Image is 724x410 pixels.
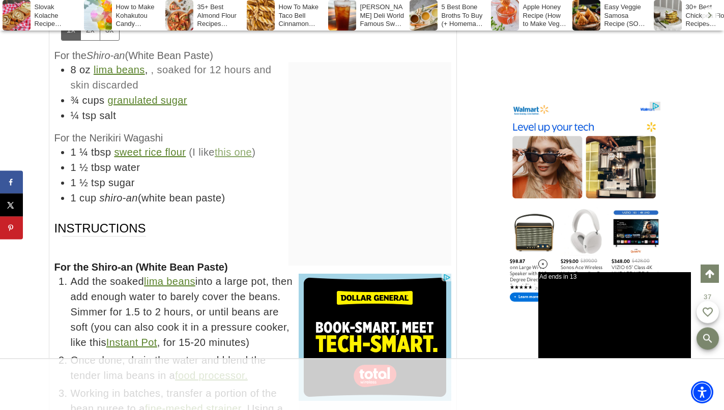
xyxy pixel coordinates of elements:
a: sweet rice flour [114,147,186,158]
em: Shiro-an [86,50,125,61]
span: ¼ [71,110,79,121]
span: (white bean paste) [99,192,225,203]
span: tbsp [91,147,111,158]
span: water [114,162,140,173]
span: For the Nerikiri Wagashi [54,132,163,143]
span: (I like ) [189,147,255,158]
a: Instant Pot [106,337,157,348]
span: Once done, drain the water and blend the tender lima beans in a [71,353,451,383]
div: Accessibility Menu [691,381,713,403]
span: , soaked for 12 hours and skin discarded [71,64,272,91]
span: ¾ [71,95,79,106]
iframe: Advertisement [281,359,444,410]
span: salt [99,110,116,121]
span: oz [79,64,91,75]
a: lima beans [94,64,145,75]
span: cups [82,95,105,106]
a: granulated sugar [107,95,187,106]
span: 1 ½ [71,177,89,188]
span: For the Shiro-an (White Bean Paste) [54,261,228,273]
a: lima beans [144,276,195,287]
em: shiro-an [99,192,137,203]
iframe: Advertisement [299,274,451,401]
span: tbsp [91,162,111,173]
span: 1 ½ [71,162,89,173]
span: Add the soaked into a large pot, then add enough water to barely cover the beans. Simmer for 1.5 ... [71,274,451,350]
span: cup [79,192,96,203]
iframe: Advertisement [288,62,451,87]
span: sugar [108,177,135,188]
span: 1 [71,192,77,203]
a: this one [215,147,252,158]
span: tsp [82,110,97,121]
a: Scroll to top [701,265,719,283]
span: For the (White Bean Paste) [54,50,213,61]
span: 1 ¼ [71,147,89,158]
span: , [94,64,148,75]
span: Instructions [54,220,146,252]
span: 8 [71,64,77,75]
span: tsp [91,177,105,188]
iframe: Advertisement [508,102,660,334]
